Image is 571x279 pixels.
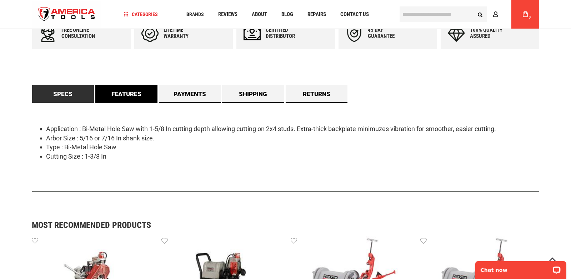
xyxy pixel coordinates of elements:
span: Brands [186,12,204,17]
span: Blog [281,12,293,17]
div: Free online consultation [62,27,105,39]
a: About [249,10,270,19]
span: Contact Us [340,12,369,17]
a: Brands [183,10,207,19]
div: Certified Distributor [266,27,309,39]
img: America Tools [32,1,101,28]
li: Type : Bi-Metal Hole Saw [46,143,539,152]
a: Categories [120,10,161,19]
button: Search [474,8,487,21]
span: Repairs [307,12,326,17]
div: 100% quality assured [470,27,513,39]
a: Features [95,85,157,103]
a: Shipping [222,85,284,103]
span: Reviews [218,12,237,17]
li: Application : Bi-Metal Hole Saw with 1-5/8 In cutting depth allowing cutting on 2x4 studs. Extra-... [46,124,539,134]
a: store logo [32,1,101,28]
li: Arbor Size : 5/16 or 7/16 In shank size. [46,134,539,143]
a: Specs [32,85,94,103]
a: Blog [278,10,296,19]
strong: Most Recommended Products [32,221,514,229]
div: 45 day Guarantee [368,27,411,39]
a: Payments [159,85,221,103]
li: Cutting Size : 1-3/8 In [46,152,539,161]
span: 0 [529,15,531,19]
a: Repairs [304,10,329,19]
div: Lifetime warranty [164,27,207,39]
a: Returns [286,85,348,103]
a: Reviews [215,10,241,19]
span: About [252,12,267,17]
span: Categories [124,12,158,17]
a: Contact Us [337,10,372,19]
iframe: LiveChat chat widget [471,256,571,279]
